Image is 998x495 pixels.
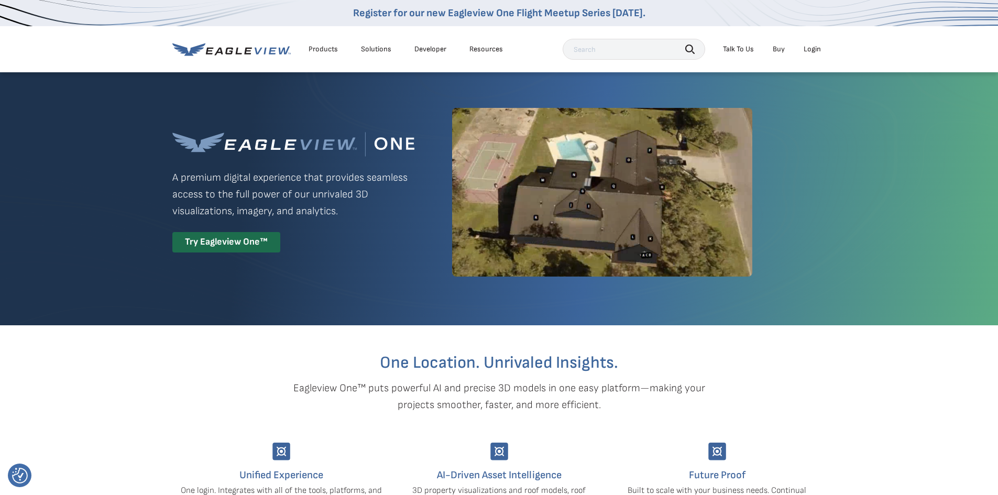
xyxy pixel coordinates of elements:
div: Products [309,45,338,54]
p: A premium digital experience that provides seamless access to the full power of our unrivaled 3D ... [172,169,414,219]
img: Group-9744.svg [272,443,290,460]
a: Developer [414,45,446,54]
h2: One Location. Unrivaled Insights. [180,355,818,371]
div: Solutions [361,45,391,54]
h4: Unified Experience [180,467,382,483]
img: Eagleview One™ [172,132,414,157]
button: Consent Preferences [12,468,28,483]
img: Group-9744.svg [490,443,508,460]
img: Revisit consent button [12,468,28,483]
div: Resources [469,45,503,54]
a: Buy [773,45,785,54]
a: Register for our new Eagleview One Flight Meetup Series [DATE]. [353,7,645,19]
div: Talk To Us [723,45,754,54]
div: Login [804,45,821,54]
p: Eagleview One™ puts powerful AI and precise 3D models in one easy platform—making your projects s... [275,380,723,413]
img: Group-9744.svg [708,443,726,460]
h4: AI-Driven Asset Intelligence [398,467,600,483]
input: Search [563,39,705,60]
div: Try Eagleview One™ [172,232,280,252]
h4: Future Proof [616,467,818,483]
